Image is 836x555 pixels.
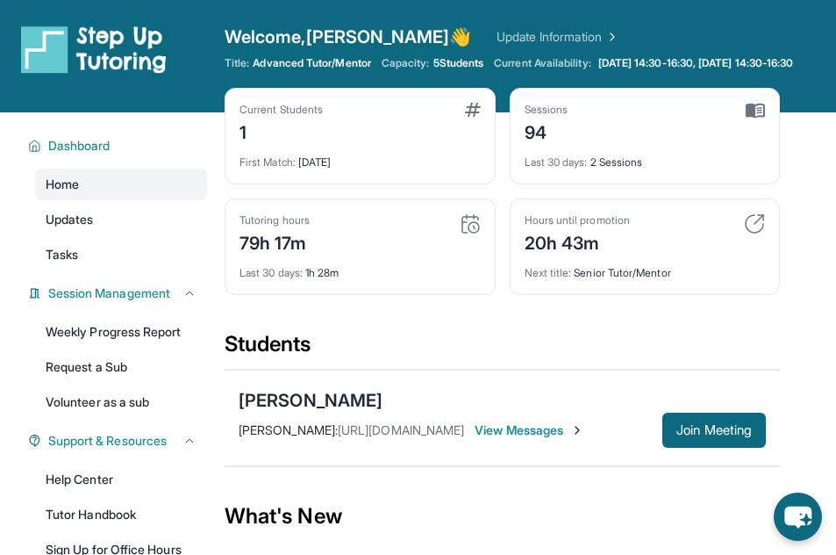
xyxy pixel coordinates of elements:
[41,432,196,450] button: Support & Resources
[46,246,78,263] span: Tasks
[676,425,752,436] span: Join Meeting
[35,351,207,383] a: Request a Sub
[525,103,568,117] div: Sessions
[35,499,207,530] a: Tutor Handbook
[525,256,766,280] div: Senior Tutor/Mentor
[225,25,472,49] span: Welcome, [PERSON_NAME] 👋
[525,155,588,169] span: Last 30 days :
[525,117,568,145] div: 94
[239,227,310,256] div: 79h 17m
[525,145,766,169] div: 2 Sessions
[35,204,207,235] a: Updates
[382,56,430,70] span: Capacity:
[744,213,765,234] img: card
[598,56,794,70] span: [DATE] 14:30-16:30, [DATE] 14:30-16:30
[525,213,630,227] div: Hours until promotion
[35,169,207,200] a: Home
[525,227,630,256] div: 20h 43m
[41,285,196,302] button: Session Management
[35,386,207,418] a: Volunteer as a sub
[46,176,79,193] span: Home
[338,422,464,437] span: [URL][DOMAIN_NAME]
[774,493,822,541] button: chat-button
[662,413,766,448] button: Join Meeting
[35,464,207,495] a: Help Center
[602,28,619,46] img: Chevron Right
[595,56,797,70] a: [DATE] 14:30-16:30, [DATE] 14:30-16:30
[35,239,207,270] a: Tasks
[21,25,167,74] img: logo
[48,137,111,155] span: Dashboard
[239,155,296,169] span: First Match :
[239,103,323,117] div: Current Students
[746,103,765,119] img: card
[494,56,590,70] span: Current Availability:
[41,137,196,155] button: Dashboard
[225,330,780,369] div: Students
[48,432,167,450] span: Support & Resources
[465,103,481,117] img: card
[239,256,481,280] div: 1h 28m
[460,213,481,234] img: card
[239,266,303,279] span: Last 30 days :
[35,316,207,348] a: Weekly Progress Report
[239,388,382,413] div: [PERSON_NAME]
[239,213,310,227] div: Tutoring hours
[239,145,481,169] div: [DATE]
[570,423,584,437] img: Chevron-Right
[525,266,572,279] span: Next title :
[253,56,370,70] span: Advanced Tutor/Mentor
[48,285,170,302] span: Session Management
[225,56,249,70] span: Title:
[225,478,780,555] div: What's New
[475,422,584,439] span: View Messages
[239,422,338,437] span: [PERSON_NAME] :
[239,117,323,145] div: 1
[46,211,94,228] span: Updates
[433,56,484,70] span: 5 Students
[497,28,619,46] a: Update Information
